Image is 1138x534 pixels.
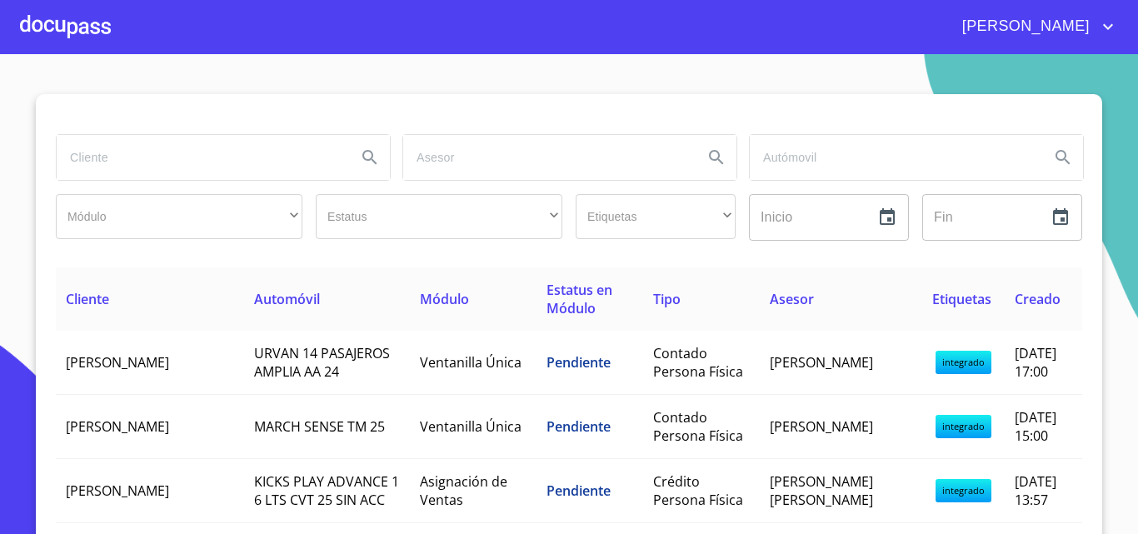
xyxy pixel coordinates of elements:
[350,137,390,177] button: Search
[547,281,612,317] span: Estatus en Módulo
[1015,472,1056,509] span: [DATE] 13:57
[1015,344,1056,381] span: [DATE] 17:00
[547,482,611,500] span: Pendiente
[316,194,562,239] div: ​
[66,290,109,308] span: Cliente
[254,344,390,381] span: URVAN 14 PASAJEROS AMPLIA AA 24
[936,479,991,502] span: integrado
[576,194,736,239] div: ​
[547,417,611,436] span: Pendiente
[57,135,343,180] input: search
[950,13,1098,40] span: [PERSON_NAME]
[653,344,743,381] span: Contado Persona Física
[420,353,522,372] span: Ventanilla Única
[1015,290,1061,308] span: Creado
[770,417,873,436] span: [PERSON_NAME]
[56,194,302,239] div: ​
[750,135,1036,180] input: search
[770,353,873,372] span: [PERSON_NAME]
[936,351,991,374] span: integrado
[66,482,169,500] span: [PERSON_NAME]
[420,290,469,308] span: Módulo
[254,472,399,509] span: KICKS PLAY ADVANCE 1 6 LTS CVT 25 SIN ACC
[653,472,743,509] span: Crédito Persona Física
[254,417,385,436] span: MARCH SENSE TM 25
[420,472,507,509] span: Asignación de Ventas
[254,290,320,308] span: Automóvil
[932,290,991,308] span: Etiquetas
[1015,408,1056,445] span: [DATE] 15:00
[936,415,991,438] span: integrado
[66,353,169,372] span: [PERSON_NAME]
[770,472,873,509] span: [PERSON_NAME] [PERSON_NAME]
[696,137,736,177] button: Search
[1043,137,1083,177] button: Search
[420,417,522,436] span: Ventanilla Única
[653,290,681,308] span: Tipo
[403,135,690,180] input: search
[770,290,814,308] span: Asesor
[950,13,1118,40] button: account of current user
[547,353,611,372] span: Pendiente
[66,417,169,436] span: [PERSON_NAME]
[653,408,743,445] span: Contado Persona Física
